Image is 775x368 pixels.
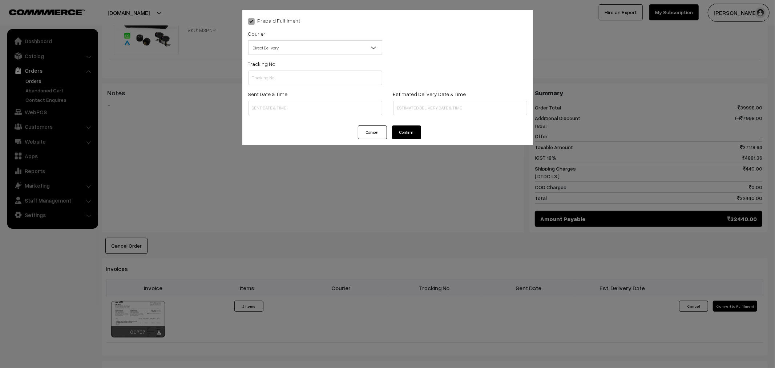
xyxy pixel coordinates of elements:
[392,125,421,139] button: Confirm
[393,90,466,98] label: Estimated Delivery Date & Time
[248,17,300,24] label: Prepaid Fulfilment
[248,40,382,55] span: Direct Delivery
[248,30,266,37] label: Courier
[248,71,382,85] input: Tracking No
[393,101,527,115] input: Estimated Delivery Date & Time
[248,60,276,68] label: Tracking No
[248,90,288,98] label: Sent Date & Time
[249,41,382,54] span: Direct Delivery
[248,101,382,115] input: Sent Date & Time
[358,125,387,139] button: Cancel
